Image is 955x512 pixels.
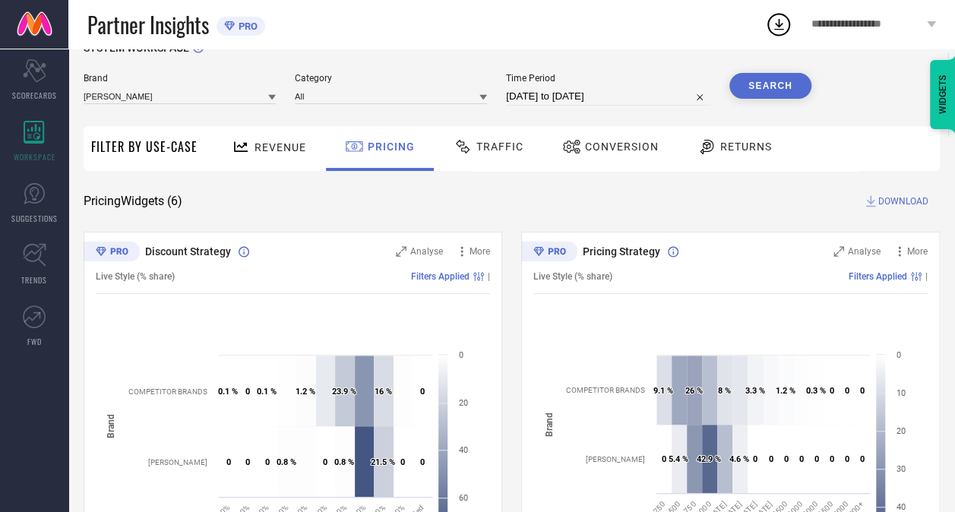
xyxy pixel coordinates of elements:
[14,151,55,163] span: WORKSPACE
[420,387,425,397] text: 0
[396,246,406,257] svg: Zoom
[720,141,772,153] span: Returns
[21,274,47,286] span: TRENDS
[814,454,819,464] text: 0
[849,271,907,282] span: Filters Applied
[128,387,207,396] text: COMPETITOR BRANDS
[470,246,490,257] span: More
[410,246,443,257] span: Analyse
[295,73,487,84] span: Category
[533,271,612,282] span: Live Style (% share)
[685,386,703,396] text: 26 %
[332,387,356,397] text: 23.9 %
[411,271,470,282] span: Filters Applied
[896,350,901,360] text: 0
[521,242,577,264] div: Premium
[257,387,277,397] text: 0.1 %
[830,454,834,464] text: 0
[729,73,811,99] button: Search
[296,387,315,397] text: 1.2 %
[896,502,906,512] text: 40
[420,457,425,467] text: 0
[830,386,834,396] text: 0
[806,386,826,396] text: 0.3 %
[277,457,296,467] text: 0.8 %
[459,398,468,408] text: 20
[235,21,258,32] span: PRO
[566,386,645,394] text: COMPETITOR BRANDS
[84,73,276,84] span: Brand
[860,386,865,396] text: 0
[583,245,660,258] span: Pricing Strategy
[769,454,773,464] text: 0
[87,9,209,40] span: Partner Insights
[765,11,792,38] div: Open download list
[245,387,250,397] text: 0
[776,386,795,396] text: 1.2 %
[459,493,468,503] text: 60
[669,454,688,464] text: 5.4 %
[459,445,468,455] text: 40
[323,457,327,467] text: 0
[84,242,140,264] div: Premium
[145,245,231,258] span: Discount Strategy
[753,454,757,464] text: 0
[896,464,906,474] text: 30
[488,271,490,282] span: |
[245,457,250,467] text: 0
[718,386,731,396] text: 8 %
[148,458,207,466] text: [PERSON_NAME]
[925,271,928,282] span: |
[84,194,182,209] span: Pricing Widgets ( 6 )
[833,246,844,257] svg: Zoom
[334,457,354,467] text: 0.8 %
[218,387,238,397] text: 0.1 %
[729,454,749,464] text: 4.6 %
[226,457,231,467] text: 0
[476,141,523,153] span: Traffic
[12,90,57,101] span: SCORECARDS
[543,412,554,436] tspan: Brand
[784,454,789,464] text: 0
[585,141,659,153] span: Conversion
[878,194,928,209] span: DOWNLOAD
[506,87,710,106] input: Select time period
[860,454,865,464] text: 0
[400,457,405,467] text: 0
[506,73,710,84] span: Time Period
[848,246,881,257] span: Analyse
[11,213,58,224] span: SUGGESTIONS
[896,426,906,436] text: 20
[896,388,906,398] text: 10
[459,350,463,360] text: 0
[697,454,721,464] text: 42.9 %
[106,414,116,438] tspan: Brand
[371,457,395,467] text: 21.5 %
[368,141,415,153] span: Pricing
[91,137,198,156] span: Filter By Use-Case
[845,386,849,396] text: 0
[375,387,392,397] text: 16 %
[745,386,765,396] text: 3.3 %
[845,454,849,464] text: 0
[907,246,928,257] span: More
[255,141,306,153] span: Revenue
[799,454,804,464] text: 0
[653,386,673,396] text: 9.1 %
[96,271,175,282] span: Live Style (% share)
[586,455,645,463] text: [PERSON_NAME]
[265,457,270,467] text: 0
[27,336,42,347] span: FWD
[662,454,666,464] text: 0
